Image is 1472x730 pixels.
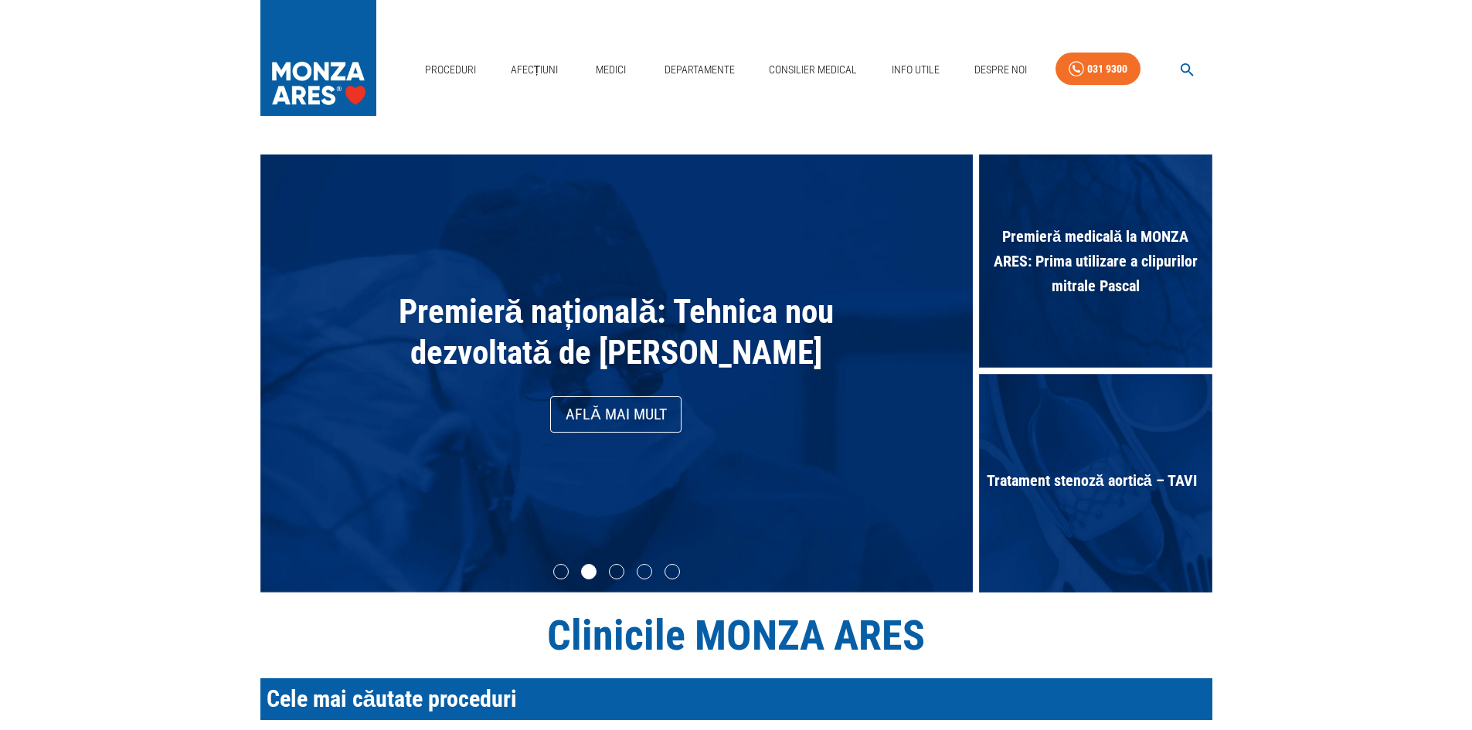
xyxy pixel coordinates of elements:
[609,564,624,579] li: slide item 3
[1087,59,1127,79] div: 031 9300
[979,216,1212,306] span: Premieră medicală la MONZA ARES: Prima utilizare a clipurilor mitrale Pascal
[267,685,518,712] span: Cele mai căutate proceduri
[968,54,1033,86] a: Despre Noi
[419,54,482,86] a: Proceduri
[637,564,652,579] li: slide item 4
[979,154,1212,374] div: Premieră medicală la MONZA ARES: Prima utilizare a clipurilor mitrale Pascal
[505,54,565,86] a: Afecțiuni
[581,564,597,579] li: slide item 2
[553,564,569,579] li: slide item 1
[763,54,863,86] a: Consilier Medical
[260,611,1212,660] h1: Clinicile MONZA ARES
[886,54,946,86] a: Info Utile
[399,292,834,372] span: Premieră națională: Tehnica nou dezvoltată de [PERSON_NAME]
[665,564,680,579] li: slide item 5
[586,54,636,86] a: Medici
[550,396,682,433] a: Află mai mult
[979,374,1212,593] div: Tratament stenoză aortică – TAVI
[658,54,741,86] a: Departamente
[1056,53,1141,86] a: 031 9300
[979,460,1205,501] span: Tratament stenoză aortică – TAVI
